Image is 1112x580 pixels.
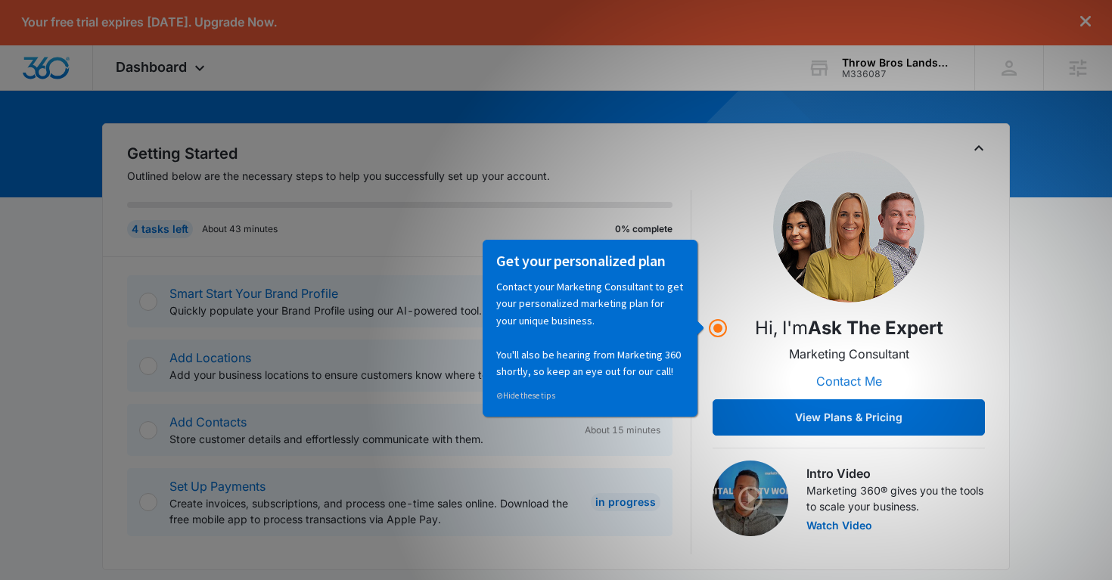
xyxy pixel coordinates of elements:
button: dismiss this dialog [1080,15,1091,29]
img: Ask the Expert [773,151,924,302]
a: Add Locations [169,350,251,365]
a: Set Up Payments [169,479,266,494]
p: Store customer details and effortlessly communicate with them. [169,431,573,447]
p: Marketing Consultant [789,345,909,363]
p: Create invoices, subscriptions, and process one-time sales online. Download the free mobile app t... [169,495,579,527]
p: Outlined below are the necessary steps to help you successfully set up your account. [127,168,691,184]
img: Intro Video [713,461,788,536]
div: account id [842,69,952,79]
a: Smart Start Your Brand Profile [169,286,338,301]
p: 0% complete [615,222,672,236]
div: 4 tasks left [127,220,193,238]
p: Your free trial expires [DATE]. Upgrade Now. [21,15,277,29]
button: Contact Me [801,363,897,399]
h3: Intro Video [806,464,985,482]
strong: Ask the Expert [808,317,943,339]
div: Dashboard [93,45,231,90]
button: Toggle Collapse [970,139,988,157]
p: About 43 minutes [202,222,278,236]
div: account name [842,57,952,69]
button: View Plans & Pricing [713,399,985,436]
p: Hi, I'm [755,315,943,342]
h2: Getting Started [127,142,691,165]
button: Watch Video [806,520,872,531]
p: Quickly populate your Brand Profile using our AI-powered tool. [169,302,573,318]
span: Dashboard [116,59,187,75]
p: Add your business locations to ensure customers know where to find you. [169,367,579,383]
a: Add Contacts [169,414,247,430]
p: Marketing 360® gives you the tools to scale your business. [806,482,985,514]
span: About 15 minutes [585,423,660,437]
div: In Progress [591,493,660,511]
iframe: To enrich screen reader interactions, please activate Accessibility in Grammarly extension settings [480,240,709,420]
